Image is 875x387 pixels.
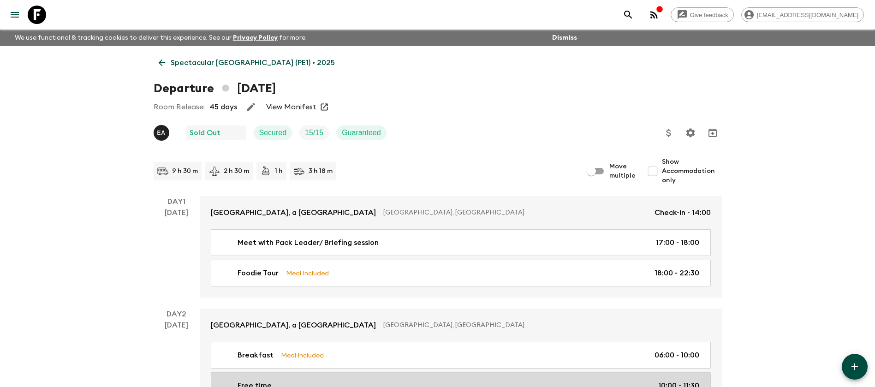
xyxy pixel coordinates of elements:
a: Give feedback [671,7,734,22]
p: 2 h 30 m [224,167,249,176]
p: Meal Included [281,350,324,360]
a: View Manifest [266,102,316,112]
button: Dismiss [550,31,579,44]
p: We use functional & tracking cookies to deliver this experience. See our for more. [11,30,310,46]
p: Breakfast [238,350,274,361]
a: [GEOGRAPHIC_DATA], a [GEOGRAPHIC_DATA][GEOGRAPHIC_DATA], [GEOGRAPHIC_DATA] [200,309,722,342]
p: Day 2 [154,309,200,320]
p: 1 h [275,167,283,176]
p: Guaranteed [342,127,381,138]
p: 17:00 - 18:00 [656,237,699,248]
a: [GEOGRAPHIC_DATA], a [GEOGRAPHIC_DATA][GEOGRAPHIC_DATA], [GEOGRAPHIC_DATA]Check-in - 14:00 [200,196,722,229]
div: Secured [254,125,292,140]
span: Ernesto Andrade [154,128,171,135]
p: Meet with Pack Leader/ Briefing session [238,237,379,248]
button: Settings [681,124,700,142]
p: 3 h 18 m [309,167,333,176]
a: Foodie TourMeal Included18:00 - 22:30 [211,260,711,286]
p: Meal Included [286,268,329,278]
p: [GEOGRAPHIC_DATA], a [GEOGRAPHIC_DATA] [211,207,376,218]
button: EA [154,125,171,141]
p: 45 days [209,101,237,113]
p: E A [157,129,166,137]
a: BreakfastMeal Included06:00 - 10:00 [211,342,711,369]
p: Room Release: [154,101,205,113]
a: Spectacular [GEOGRAPHIC_DATA] (PE1) • 2025 [154,54,340,72]
a: Meet with Pack Leader/ Briefing session17:00 - 18:00 [211,229,711,256]
button: Update Price, Early Bird Discount and Costs [660,124,678,142]
span: Show Accommodation only [662,157,722,185]
p: Spectacular [GEOGRAPHIC_DATA] (PE1) • 2025 [171,57,335,68]
button: Archive (Completed, Cancelled or Unsynced Departures only) [703,124,722,142]
p: Day 1 [154,196,200,207]
p: 06:00 - 10:00 [655,350,699,361]
div: [DATE] [165,207,188,298]
span: [EMAIL_ADDRESS][DOMAIN_NAME] [752,12,863,18]
p: Check-in - 14:00 [655,207,711,218]
button: search adventures [619,6,637,24]
p: [GEOGRAPHIC_DATA], [GEOGRAPHIC_DATA] [383,321,703,330]
div: [EMAIL_ADDRESS][DOMAIN_NAME] [741,7,864,22]
p: [GEOGRAPHIC_DATA], [GEOGRAPHIC_DATA] [383,208,647,217]
div: Trip Fill [299,125,329,140]
a: Privacy Policy [233,35,278,41]
span: Give feedback [685,12,733,18]
p: Secured [259,127,287,138]
p: 15 / 15 [305,127,323,138]
span: Move multiple [609,162,636,180]
p: Sold Out [190,127,220,138]
button: menu [6,6,24,24]
p: Foodie Tour [238,268,279,279]
p: [GEOGRAPHIC_DATA], a [GEOGRAPHIC_DATA] [211,320,376,331]
p: 9 h 30 m [172,167,198,176]
p: 18:00 - 22:30 [655,268,699,279]
h1: Departure [DATE] [154,79,276,98]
